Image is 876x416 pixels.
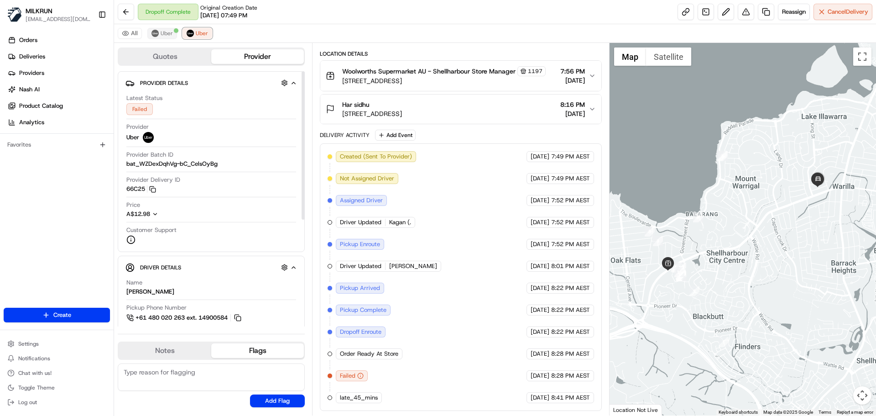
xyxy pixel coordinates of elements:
img: Google [612,404,642,416]
img: uber-new-logo.jpeg [143,132,154,143]
span: Latest Status [126,94,162,102]
button: Settings [4,337,110,350]
button: Show street map [614,47,646,66]
span: Chat with us! [18,369,52,377]
img: MILKRUN [7,7,22,22]
span: 8:28 PM AEST [551,350,590,358]
button: Uber [147,28,177,39]
img: uber-new-logo.jpeg [187,30,194,37]
span: 8:22 PM AEST [551,306,590,314]
a: Terms (opens in new tab) [819,410,831,415]
div: 9 [653,236,663,246]
a: Providers [4,66,114,80]
button: +61 480 020 263 ext. 14900584 [126,313,243,323]
span: late_45_mins [340,394,378,402]
span: Provider [126,123,149,131]
span: Log out [18,399,37,406]
span: [DATE] [531,306,549,314]
div: Location Details [320,50,601,58]
button: Toggle Theme [4,381,110,394]
span: Uber [126,133,139,142]
span: [DATE] [531,372,549,380]
div: 10 [676,263,686,273]
div: 5 [717,151,727,161]
span: [DATE] [531,218,549,226]
span: Uber [161,30,173,37]
span: Map data ©2025 Google [763,410,813,415]
span: Orders [19,36,37,44]
span: Customer Support [126,226,177,234]
a: Nash AI [4,82,114,97]
span: Har sidhu [342,100,370,109]
span: [DATE] [531,394,549,402]
span: Nash AI [19,85,40,94]
button: Add Event [375,130,416,141]
div: 2 [689,286,699,296]
span: [STREET_ADDRESS] [342,76,546,85]
button: MILKRUNMILKRUN[EMAIL_ADDRESS][DOMAIN_NAME] [4,4,94,26]
div: 16 [674,267,684,277]
span: 1197 [528,68,542,75]
span: +61 480 020 263 ext. 14900584 [136,314,228,322]
div: 6 [718,151,728,161]
img: uber-new-logo.jpeg [151,30,159,37]
span: Pickup Phone Number [126,304,187,312]
button: Har sidhu[STREET_ADDRESS]8:16 PM[DATE] [320,95,601,124]
button: Flags [211,343,304,358]
span: [DATE] [531,153,549,161]
span: Pickup Enroute [340,240,380,248]
span: Notifications [18,355,50,362]
span: Original Creation Date [200,4,257,11]
button: Log out [4,396,110,409]
span: Analytics [19,118,44,126]
div: 8 [645,226,655,237]
span: Provider Batch ID [126,151,173,159]
span: [DATE] [531,196,549,205]
span: Driver Details [140,264,181,271]
span: [DATE] [560,109,585,118]
span: 7:56 PM [560,67,585,76]
button: Chat with us! [4,367,110,379]
button: Notifications [4,352,110,365]
div: [PERSON_NAME] [126,288,174,296]
span: Uber [196,30,208,37]
span: Settings [18,340,39,348]
span: 8:01 PM AEST [551,262,590,270]
span: 8:22 PM AEST [551,284,590,292]
button: 66C25 [126,185,156,193]
span: Cancel Delivery [828,8,868,16]
a: Product Catalog [4,99,114,113]
span: [DATE] [531,240,549,248]
span: Pickup Complete [340,306,386,314]
span: Woolworths Supermarket AU - Shellharbour Store Manager [342,67,516,76]
span: [DATE] [560,76,585,85]
span: A$12.98 [126,210,150,218]
span: Pickup Arrived [340,284,380,292]
span: Created (Sent To Provider) [340,153,412,161]
span: Provider Details [140,79,188,87]
span: Failed [340,372,355,380]
a: Analytics [4,115,114,130]
button: A$12.98 [126,210,207,218]
span: [PERSON_NAME] [389,262,437,270]
button: Map camera controls [853,386,871,405]
span: Name [126,279,142,287]
span: Not Assigned Driver [340,174,394,183]
span: Kagan (. [389,218,411,226]
span: [DATE] [531,174,549,183]
span: bat_WZDexDqhVg-bC_CelsOyBg [126,160,218,168]
button: Uber [182,28,212,39]
button: MILKRUN [26,6,52,16]
button: Show satellite imagery [646,47,691,66]
button: Keyboard shortcuts [719,409,758,416]
span: Order Ready At Store [340,350,398,358]
div: 1 [719,337,729,347]
button: [EMAIL_ADDRESS][DOMAIN_NAME] [26,16,91,23]
button: Add Flag [250,395,305,407]
span: Provider Delivery ID [126,176,180,184]
span: 7:49 PM AEST [551,174,590,183]
span: [DATE] 07:49 PM [200,11,247,20]
span: Dropoff Enroute [340,328,381,336]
